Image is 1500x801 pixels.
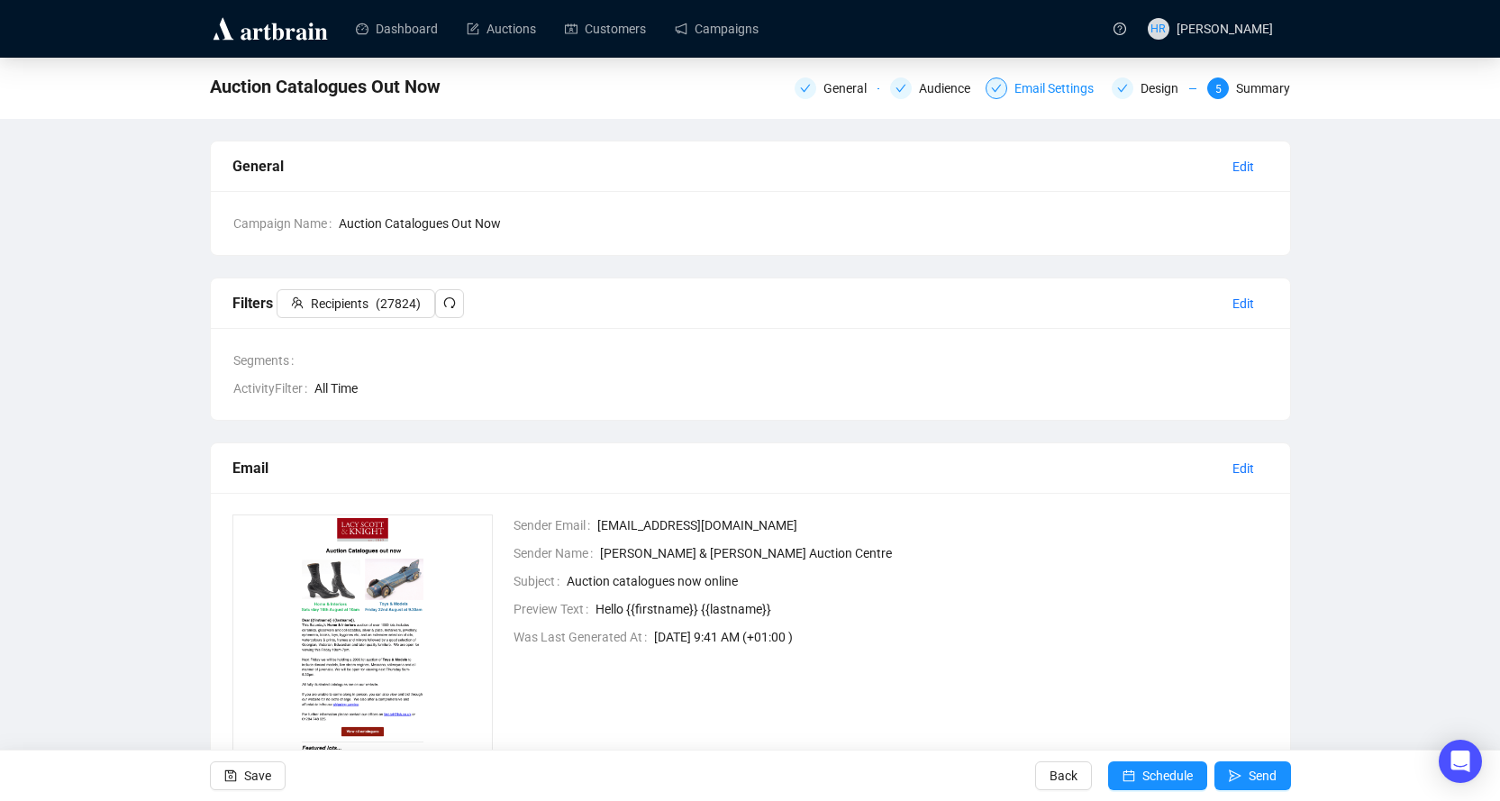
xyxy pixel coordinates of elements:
span: question-circle [1114,23,1126,35]
span: Filters [232,295,464,312]
span: Sender Email [514,515,597,535]
div: Design [1141,77,1189,99]
span: Save [244,751,271,801]
span: Send [1249,751,1277,801]
span: 5 [1215,83,1222,96]
div: Audience [890,77,975,99]
button: Edit [1218,454,1268,483]
button: Send [1214,761,1291,790]
span: Auction catalogues now online [567,571,1268,591]
button: Edit [1218,152,1268,181]
span: team [291,296,304,309]
div: General [232,155,1218,177]
div: Audience [919,77,981,99]
div: General [823,77,877,99]
span: All Time [314,378,1268,398]
span: Back [1050,751,1077,801]
span: send [1229,769,1241,782]
span: [EMAIL_ADDRESS][DOMAIN_NAME] [597,515,1268,535]
span: Sender Name [514,543,600,563]
button: Edit [1218,289,1268,318]
span: check [800,83,811,94]
span: redo [443,296,456,309]
span: Was Last Generated At [514,627,654,647]
div: 5Summary [1207,77,1290,99]
span: Subject [514,571,567,591]
span: save [224,769,237,782]
div: Design [1112,77,1196,99]
span: check [895,83,906,94]
button: Recipients(27824) [277,289,435,318]
span: ActivityFilter [233,378,314,398]
span: Edit [1232,294,1254,314]
div: Email Settings [1014,77,1105,99]
img: logo [210,14,331,43]
div: Summary [1236,77,1290,99]
span: [PERSON_NAME] & [PERSON_NAME] Auction Centre [600,543,1268,563]
span: Edit [1232,459,1254,478]
span: check [1117,83,1128,94]
button: Save [210,761,286,790]
span: Segments [233,350,301,370]
span: Edit [1232,157,1254,177]
span: Schedule [1142,751,1193,801]
span: [DATE] 9:41 AM (+01:00 ) [654,627,1268,647]
div: Email [232,457,1218,479]
span: Hello {{firstname}} {{lastname}} [595,599,1268,619]
span: ( 27824 ) [376,294,421,314]
a: Auctions [467,5,536,52]
span: Auction Catalogues Out Now [339,214,1268,233]
a: Customers [565,5,646,52]
span: [PERSON_NAME] [1177,22,1273,36]
span: Campaign Name [233,214,339,233]
span: calendar [1123,769,1135,782]
span: HR [1150,20,1166,38]
div: General [795,77,879,99]
span: Auction Catalogues Out Now [210,72,441,101]
span: Recipients [311,294,368,314]
button: Schedule [1108,761,1207,790]
a: Dashboard [356,5,438,52]
span: Preview Text [514,599,595,619]
a: Campaigns [675,5,759,52]
span: check [991,83,1002,94]
div: Email Settings [986,77,1101,99]
button: Back [1035,761,1092,790]
div: Open Intercom Messenger [1439,740,1482,783]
